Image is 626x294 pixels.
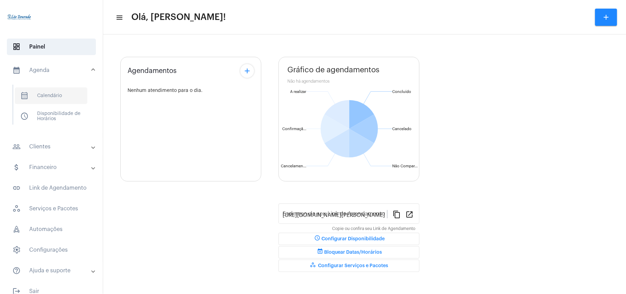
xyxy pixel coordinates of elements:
mat-icon: sidenav icon [116,13,122,22]
mat-panel-title: Clientes [12,143,92,151]
span: Painel [7,39,96,55]
span: Link de Agendamento [7,180,96,196]
mat-icon: sidenav icon [12,266,21,275]
div: Nenhum atendimento para o dia. [128,88,254,93]
mat-expansion-panel-header: sidenav iconAgenda [4,59,103,81]
span: sidenav icon [12,246,21,254]
span: Agendamentos [128,67,177,75]
mat-panel-title: Agenda [12,66,92,74]
span: Serviços e Pacotes [7,200,96,217]
mat-icon: event_busy [316,248,324,256]
span: Configurar Disponibilidade [313,237,385,241]
span: sidenav icon [20,112,29,120]
text: A realizar [290,90,306,94]
span: sidenav icon [12,204,21,213]
span: Disponibilidade de Horários [15,108,87,125]
span: Calendário [15,87,87,104]
button: Configurar Disponibilidade [278,233,419,245]
mat-expansion-panel-header: sidenav iconClientes [4,138,103,155]
mat-icon: sidenav icon [12,143,21,151]
mat-icon: schedule [313,235,321,243]
span: Automações [7,221,96,238]
div: sidenav iconAgenda [4,81,103,134]
text: Concluído [392,90,411,94]
span: Gráfico de agendamentos [287,66,380,74]
span: sidenav icon [12,43,21,51]
input: Link [283,212,387,218]
mat-icon: add [602,13,610,21]
span: Configurações [7,242,96,258]
mat-icon: add [243,67,251,75]
span: Configurar Serviços e Pacotes [310,263,388,268]
span: sidenav icon [20,92,29,100]
text: Confirmaçã... [282,127,306,131]
mat-icon: sidenav icon [12,184,21,192]
text: Cancelamen... [281,164,306,168]
mat-expansion-panel-header: sidenav iconAjuda e suporte [4,262,103,279]
text: Cancelado [392,127,411,131]
mat-panel-title: Ajuda e suporte [12,266,92,275]
mat-icon: sidenav icon [12,66,21,74]
mat-expansion-panel-header: sidenav iconFinanceiro [4,159,103,176]
button: Configurar Serviços e Pacotes [278,260,419,272]
mat-icon: content_copy [393,210,401,218]
mat-panel-title: Financeiro [12,163,92,171]
span: Bloquear Datas/Horários [316,250,382,255]
img: 4c910ca3-f26c-c648-53c7-1a2041c6e520.jpg [6,3,33,31]
button: Bloquear Datas/Horários [278,246,419,259]
mat-icon: sidenav icon [12,163,21,171]
mat-hint: Copie ou confira seu Link de Agendamento [332,227,415,231]
text: Não Compar... [392,164,418,168]
span: sidenav icon [12,225,21,233]
span: Olá, [PERSON_NAME]! [131,12,226,23]
mat-icon: open_in_new [405,210,414,218]
mat-icon: workspaces_outlined [310,262,318,270]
